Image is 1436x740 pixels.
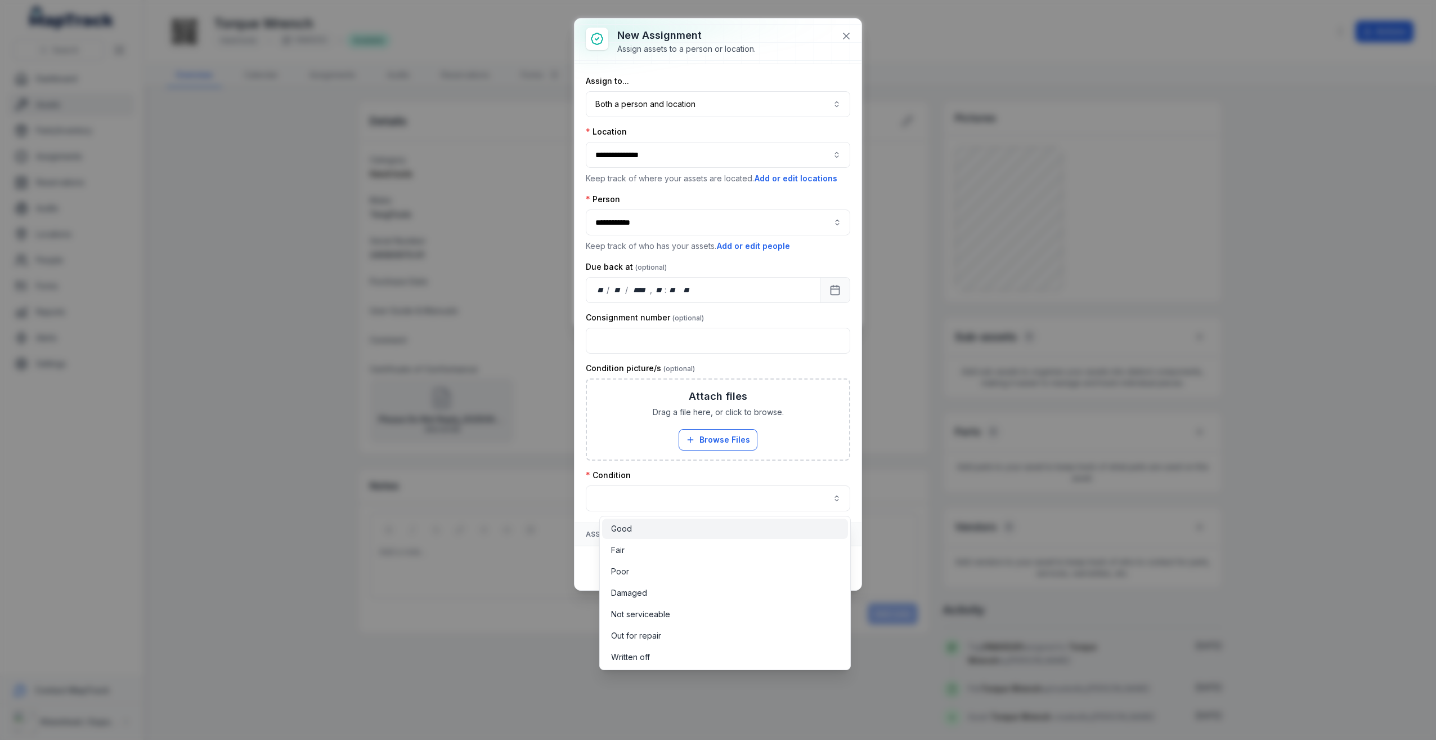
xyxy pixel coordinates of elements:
[611,630,661,641] span: Out for repair
[611,523,632,534] span: Good
[611,545,625,556] span: Fair
[611,652,650,663] span: Written off
[611,609,670,620] span: Not serviceable
[611,587,647,599] span: Damaged
[611,566,629,577] span: Poor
